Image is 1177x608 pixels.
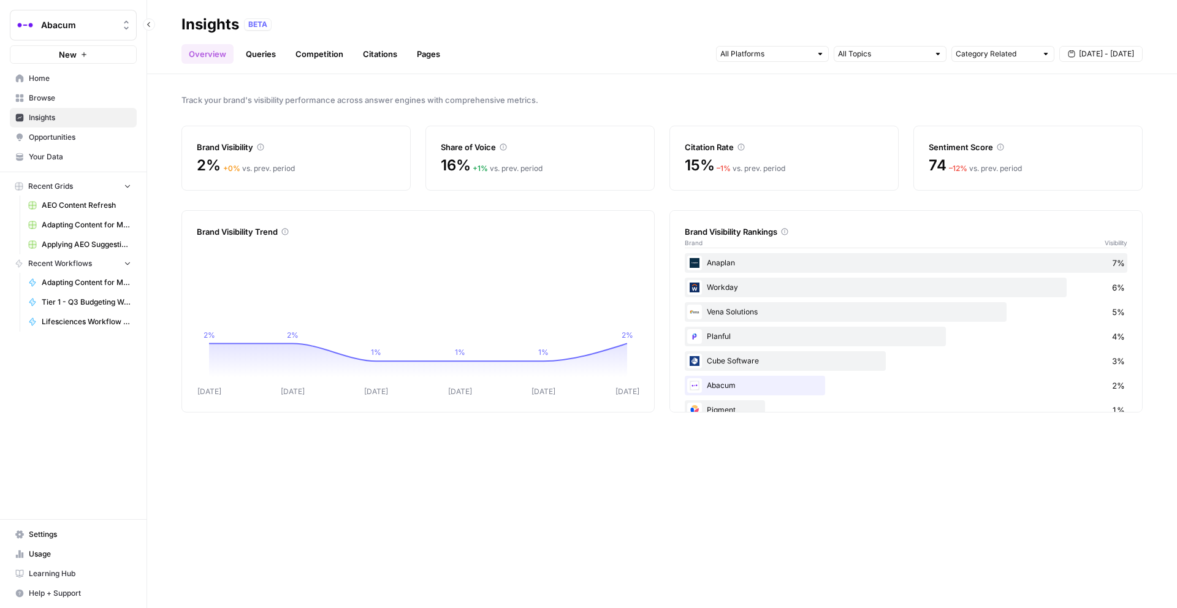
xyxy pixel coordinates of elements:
[685,156,714,175] span: 15%
[473,163,543,174] div: vs. prev. period
[687,256,702,270] img: i3l0twinuru4r0ir99tvr9iljmmv
[181,94,1143,106] span: Track your brand's visibility performance across answer engines with comprehensive metrics.
[42,200,131,211] span: AEO Content Refresh
[29,112,131,123] span: Insights
[685,278,1127,297] div: Workday
[687,378,702,393] img: 4u3t5ag124w64ozvv2ge5jkmdj7i
[23,312,137,332] a: Lifesciences Workflow ([DATE])
[720,48,811,60] input: All Platforms
[23,235,137,254] a: Applying AEO Suggestions
[204,330,215,340] tspan: 2%
[1112,281,1125,294] span: 6%
[1105,238,1127,248] span: Visibility
[10,147,137,167] a: Your Data
[197,387,221,396] tspan: [DATE]
[538,348,549,357] tspan: 1%
[956,48,1037,60] input: Category Related
[687,354,702,368] img: 5c1vvc5slkkcrghzqv8odreykg6a
[10,108,137,127] a: Insights
[687,305,702,319] img: 2br2unh0zov217qnzgjpoog1wm0p
[685,302,1127,322] div: Vena Solutions
[685,253,1127,273] div: Anaplan
[1112,257,1125,269] span: 7%
[281,387,305,396] tspan: [DATE]
[23,196,137,215] a: AEO Content Refresh
[197,226,639,238] div: Brand Visibility Trend
[10,10,137,40] button: Workspace: Abacum
[10,564,137,583] a: Learning Hub
[10,544,137,564] a: Usage
[10,127,137,147] a: Opportunities
[685,226,1127,238] div: Brand Visibility Rankings
[42,239,131,250] span: Applying AEO Suggestions
[1112,355,1125,367] span: 3%
[287,330,299,340] tspan: 2%
[356,44,405,64] a: Citations
[29,588,131,599] span: Help + Support
[29,132,131,143] span: Opportunities
[42,277,131,288] span: Adapting Content for Microdemos Pages
[10,45,137,64] button: New
[223,163,295,174] div: vs. prev. period
[41,19,115,31] span: Abacum
[28,181,73,192] span: Recent Grids
[1112,330,1125,343] span: 4%
[29,151,131,162] span: Your Data
[1112,404,1125,416] span: 1%
[685,400,1127,420] div: Pigment
[29,568,131,579] span: Learning Hub
[717,164,731,173] span: – 1 %
[29,93,131,104] span: Browse
[23,273,137,292] a: Adapting Content for Microdemos Pages
[687,403,702,417] img: qfv32da3tpg2w5aeicyrs9tdltut
[181,44,234,64] a: Overview
[244,18,272,31] div: BETA
[685,141,883,153] div: Citation Rate
[687,280,702,295] img: jzoxgx4vsp0oigc9x6a9eruy45gz
[364,387,388,396] tspan: [DATE]
[42,219,131,230] span: Adapting Content for Microdemos Pages Grid
[42,297,131,308] span: Tier 1 - Q3 Budgeting Workflows
[949,164,967,173] span: – 12 %
[23,292,137,312] a: Tier 1 - Q3 Budgeting Workflows
[687,329,702,344] img: 9ardner9qrd15gzuoui41lelvr0l
[29,73,131,84] span: Home
[1112,379,1125,392] span: 2%
[685,376,1127,395] div: Abacum
[622,330,633,340] tspan: 2%
[685,238,703,248] span: Brand
[10,88,137,108] a: Browse
[223,164,240,173] span: + 0 %
[29,529,131,540] span: Settings
[929,156,947,175] span: 74
[929,141,1127,153] div: Sentiment Score
[838,48,929,60] input: All Topics
[685,327,1127,346] div: Planful
[448,387,472,396] tspan: [DATE]
[197,141,395,153] div: Brand Visibility
[441,156,470,175] span: 16%
[59,48,77,61] span: New
[371,348,381,357] tspan: 1%
[197,156,221,175] span: 2%
[181,15,239,34] div: Insights
[615,387,639,396] tspan: [DATE]
[23,215,137,235] a: Adapting Content for Microdemos Pages Grid
[1059,46,1143,62] button: [DATE] - [DATE]
[473,164,488,173] span: + 1 %
[949,163,1022,174] div: vs. prev. period
[28,258,92,269] span: Recent Workflows
[1112,306,1125,318] span: 5%
[409,44,448,64] a: Pages
[42,316,131,327] span: Lifesciences Workflow ([DATE])
[238,44,283,64] a: Queries
[531,387,555,396] tspan: [DATE]
[10,525,137,544] a: Settings
[14,14,36,36] img: Abacum Logo
[1079,48,1134,59] span: [DATE] - [DATE]
[441,141,639,153] div: Share of Voice
[717,163,785,174] div: vs. prev. period
[10,69,137,88] a: Home
[10,177,137,196] button: Recent Grids
[10,583,137,603] button: Help + Support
